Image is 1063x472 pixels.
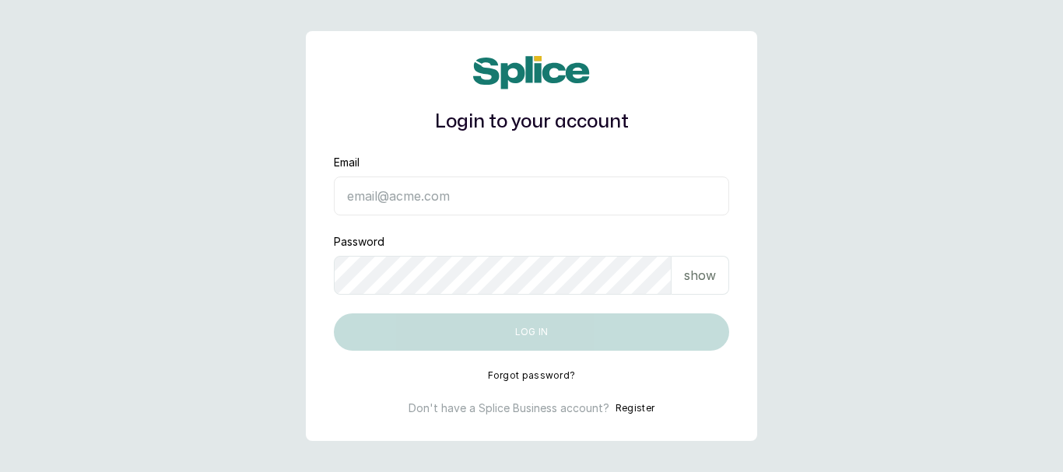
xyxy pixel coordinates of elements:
[334,155,360,170] label: Email
[409,400,609,416] p: Don't have a Splice Business account?
[684,266,716,285] p: show
[616,400,654,416] button: Register
[334,234,384,250] label: Password
[334,313,729,351] button: Log in
[334,108,729,136] h1: Login to your account
[488,369,576,382] button: Forgot password?
[334,177,729,215] input: email@acme.com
